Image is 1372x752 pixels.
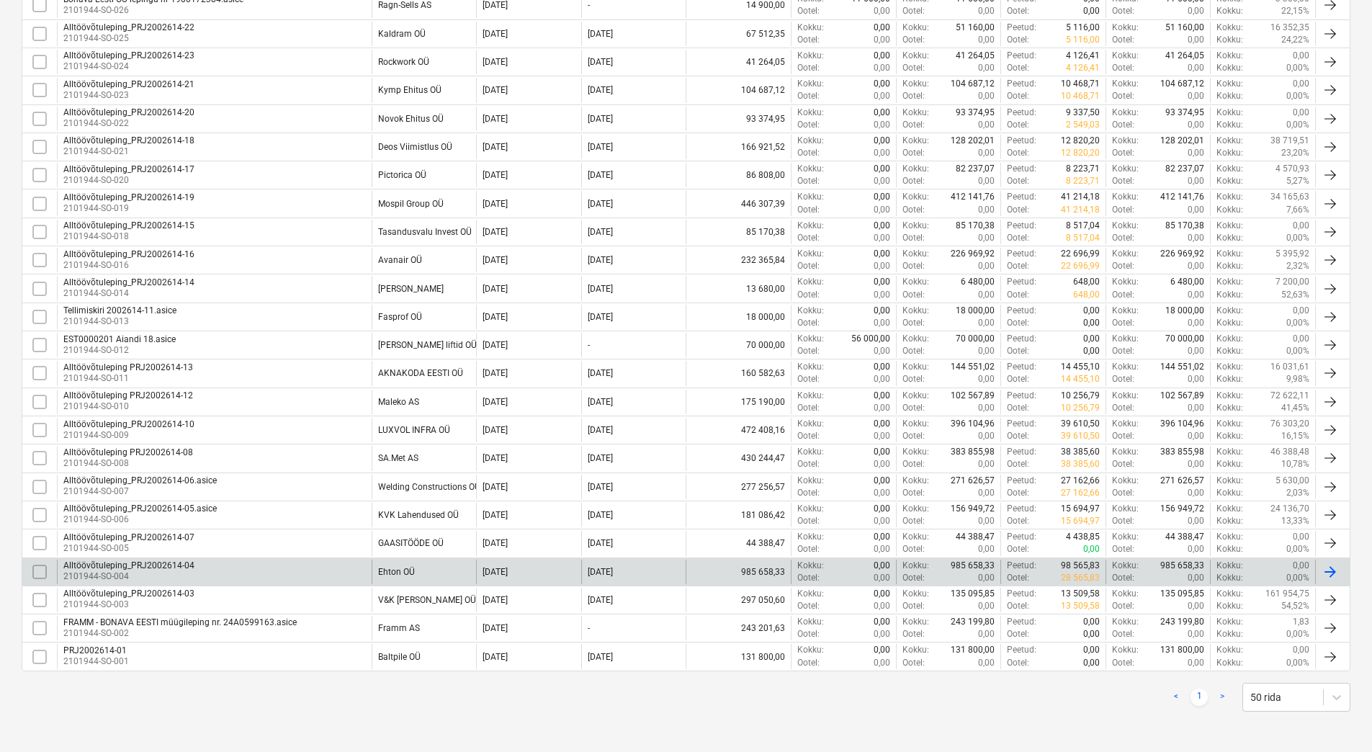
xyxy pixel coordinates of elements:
[686,50,791,74] div: 41 264,05
[1216,220,1243,232] p: Kokku :
[686,503,791,527] div: 181 086,42
[1286,62,1309,74] p: 0,00%
[1165,50,1204,62] p: 41 264,05
[1112,90,1134,102] p: Ootel :
[1165,163,1204,175] p: 82 237,07
[1061,260,1100,272] p: 22 696,99
[956,22,995,34] p: 51 160,00
[686,163,791,187] div: 86 808,00
[686,107,791,131] div: 93 374,95
[686,588,791,612] div: 297 050,60
[1286,232,1309,244] p: 0,00%
[978,119,995,131] p: 0,00
[1275,276,1309,288] p: 7 200,00
[874,260,890,272] p: 0,00
[874,232,890,244] p: 0,00
[378,142,452,152] div: Deos Viimistlus OÜ
[378,227,472,237] div: Tasandusvalu Invest OÜ
[797,289,820,301] p: Ootel :
[63,315,176,328] p: 2101944-SO-013
[1216,317,1243,329] p: Kokku :
[874,305,890,317] p: 0,00
[1286,119,1309,131] p: 0,00%
[1293,107,1309,119] p: 0,00
[902,78,929,90] p: Kokku :
[1286,260,1309,272] p: 2,32%
[63,259,194,272] p: 2101944-SO-016
[1216,276,1243,288] p: Kokku :
[1061,147,1100,159] p: 12 820,20
[797,276,824,288] p: Kokku :
[588,85,613,95] div: [DATE]
[1216,191,1243,203] p: Kokku :
[1216,248,1243,260] p: Kokku :
[686,560,791,584] div: 985 658,33
[63,192,194,202] div: Alltöövõtuleping_PRJ2002614-19
[686,390,791,414] div: 175 190,00
[1073,276,1100,288] p: 648,00
[1216,135,1243,147] p: Kokku :
[686,333,791,357] div: 70 000,00
[951,191,995,203] p: 412 141,76
[1007,163,1036,175] p: Peetud :
[1112,232,1134,244] p: Ootel :
[483,114,508,124] div: [DATE]
[378,57,429,67] div: Rockwork OÜ
[1007,220,1036,232] p: Peetud :
[1066,50,1100,62] p: 4 126,41
[797,191,824,203] p: Kokku :
[874,204,890,216] p: 0,00
[874,22,890,34] p: 0,00
[686,616,791,640] div: 243 201,63
[588,255,613,265] div: [DATE]
[902,163,929,175] p: Kokku :
[874,50,890,62] p: 0,00
[902,220,929,232] p: Kokku :
[978,289,995,301] p: 0,00
[686,361,791,385] div: 160 582,63
[1007,191,1036,203] p: Peetud :
[483,312,508,322] div: [DATE]
[1073,289,1100,301] p: 648,00
[951,78,995,90] p: 104 687,12
[1112,204,1134,216] p: Ootel :
[797,50,824,62] p: Kokku :
[63,230,194,243] p: 2101944-SO-018
[1188,317,1204,329] p: 0,00
[1216,78,1243,90] p: Kokku :
[588,29,613,39] div: [DATE]
[1061,248,1100,260] p: 22 696,99
[874,78,890,90] p: 0,00
[1281,34,1309,46] p: 24,22%
[588,199,613,209] div: [DATE]
[1112,260,1134,272] p: Ootel :
[1275,248,1309,260] p: 5 395,92
[686,418,791,442] div: 472 408,16
[1216,119,1243,131] p: Kokku :
[1007,204,1029,216] p: Ootel :
[378,255,422,265] div: Avanair OÜ
[1007,90,1029,102] p: Ootel :
[1188,260,1204,272] p: 0,00
[483,170,508,180] div: [DATE]
[978,232,995,244] p: 0,00
[1066,175,1100,187] p: 8 223,71
[1216,305,1243,317] p: Kokku :
[874,34,890,46] p: 0,00
[378,85,441,95] div: Kymp Ehitus OÜ
[1188,90,1204,102] p: 0,00
[978,317,995,329] p: 0,00
[956,220,995,232] p: 85 170,38
[978,175,995,187] p: 0,00
[902,248,929,260] p: Kokku :
[902,107,929,119] p: Kokku :
[63,249,194,259] div: Alltöövõtuleping_PRJ2002614-16
[63,287,194,300] p: 2101944-SO-014
[1286,90,1309,102] p: 0,00%
[1112,163,1139,175] p: Kokku :
[902,135,929,147] p: Kokku :
[797,62,820,74] p: Ootel :
[797,260,820,272] p: Ootel :
[874,5,890,17] p: 0,00
[1286,175,1309,187] p: 5,27%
